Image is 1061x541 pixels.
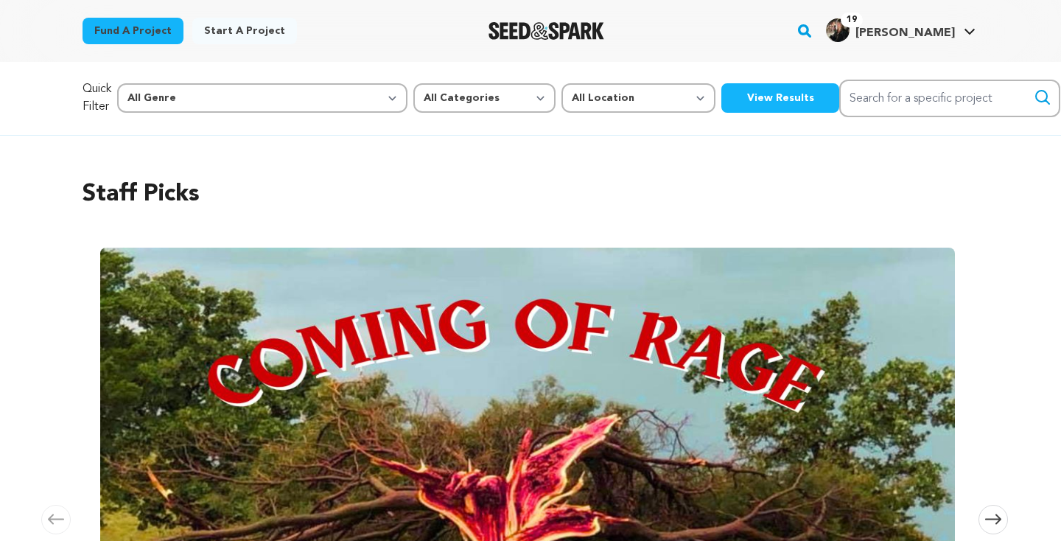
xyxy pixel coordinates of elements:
div: Elise G.'s Profile [826,18,955,42]
a: Fund a project [83,18,183,44]
span: 19 [841,13,863,27]
img: Seed&Spark Logo Dark Mode [489,22,604,40]
img: a71ff16225df04d0.jpg [826,18,850,42]
span: [PERSON_NAME] [855,27,955,39]
a: Start a project [192,18,297,44]
input: Search for a specific project [839,80,1060,117]
h2: Staff Picks [83,177,978,212]
a: Elise G.'s Profile [823,15,978,42]
a: Seed&Spark Homepage [489,22,604,40]
span: Elise G.'s Profile [823,15,978,46]
p: Quick Filter [83,80,111,116]
button: View Results [721,83,839,113]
